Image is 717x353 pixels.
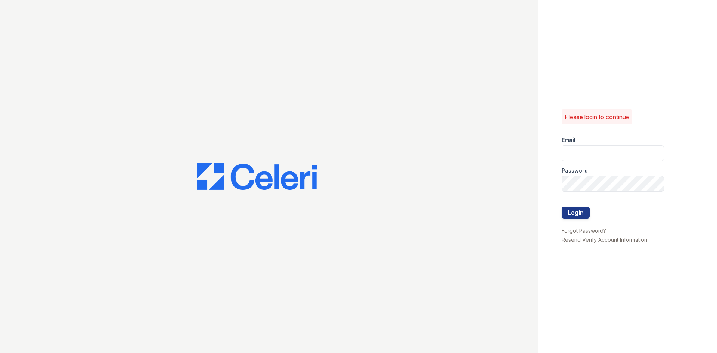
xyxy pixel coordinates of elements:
button: Login [562,207,590,219]
label: Password [562,167,588,174]
label: Email [562,136,575,144]
a: Resend Verify Account Information [562,236,647,243]
p: Please login to continue [565,112,629,121]
a: Forgot Password? [562,227,606,234]
img: CE_Logo_Blue-a8612792a0a2168367f1c8372b55b34899dd931a85d93a1a3d3e32e68fde9ad4.png [197,163,317,190]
